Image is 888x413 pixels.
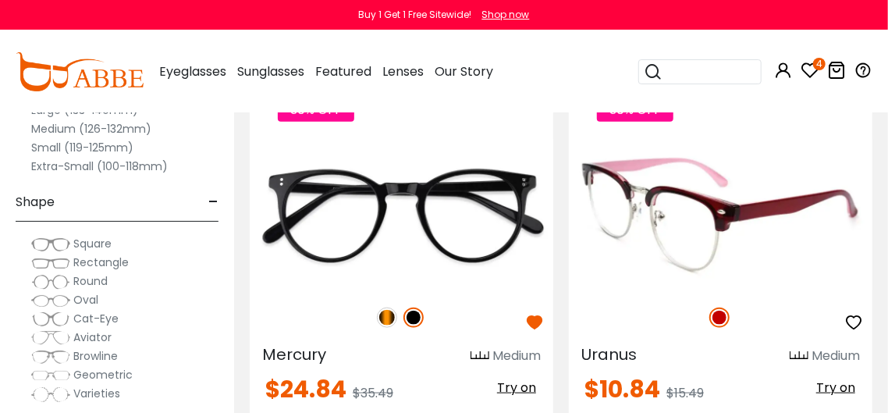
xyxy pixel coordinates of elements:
span: Uranus [581,344,637,365]
img: size ruler [790,351,808,362]
a: Shop now [474,8,530,21]
span: $24.84 [265,372,346,406]
span: - [208,183,218,221]
label: Small (119-125mm) [31,138,133,157]
span: Cat-Eye [73,311,119,326]
span: Geometric [73,367,133,383]
img: Varieties.png [31,386,70,403]
span: Browline [73,348,118,364]
img: Tortoise [377,308,397,328]
span: $35.49 [353,384,393,402]
span: Mercury [262,344,326,365]
img: Square.png [31,237,70,252]
span: Our Story [435,62,493,80]
img: Black [403,308,424,328]
span: Oval [73,292,98,308]
a: 4 [801,64,819,82]
div: Medium [492,347,541,365]
label: Extra-Small (100-118mm) [31,157,168,176]
span: Eyeglasses [159,62,226,80]
img: Cat-Eye.png [31,312,70,327]
span: Aviator [73,329,112,345]
div: Buy 1 Get 1 Free Sitewide! [359,8,472,22]
span: Rectangle [73,255,129,270]
span: Try on [497,379,536,397]
span: Shape [16,183,55,221]
img: Aviator.png [31,330,70,346]
div: Medium [812,347,860,365]
span: Varieties [73,386,120,401]
img: abbeglasses.com [16,52,144,91]
span: Featured [315,62,371,80]
span: Round [73,273,108,289]
span: Square [73,236,112,251]
i: 4 [813,58,826,70]
span: Sunglasses [237,62,304,80]
span: $10.84 [584,372,660,406]
span: Lenses [382,62,424,80]
span: $15.49 [666,384,704,402]
div: Shop now [482,8,530,22]
img: Red [709,308,730,328]
label: Medium (126-132mm) [31,119,151,138]
img: Browline.png [31,349,70,365]
img: Oval.png [31,293,70,308]
img: Red Uranus - TR ,Adjust Nose Pads [569,139,872,291]
img: Round.png [31,274,70,290]
img: Rectangle.png [31,255,70,271]
button: Try on [492,378,541,398]
img: size ruler [471,351,489,362]
img: Black Mercury - Acetate ,Universal Bridge Fit [250,139,553,291]
button: Try on [812,378,860,398]
span: Try on [816,379,855,397]
img: Geometric.png [31,368,70,383]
